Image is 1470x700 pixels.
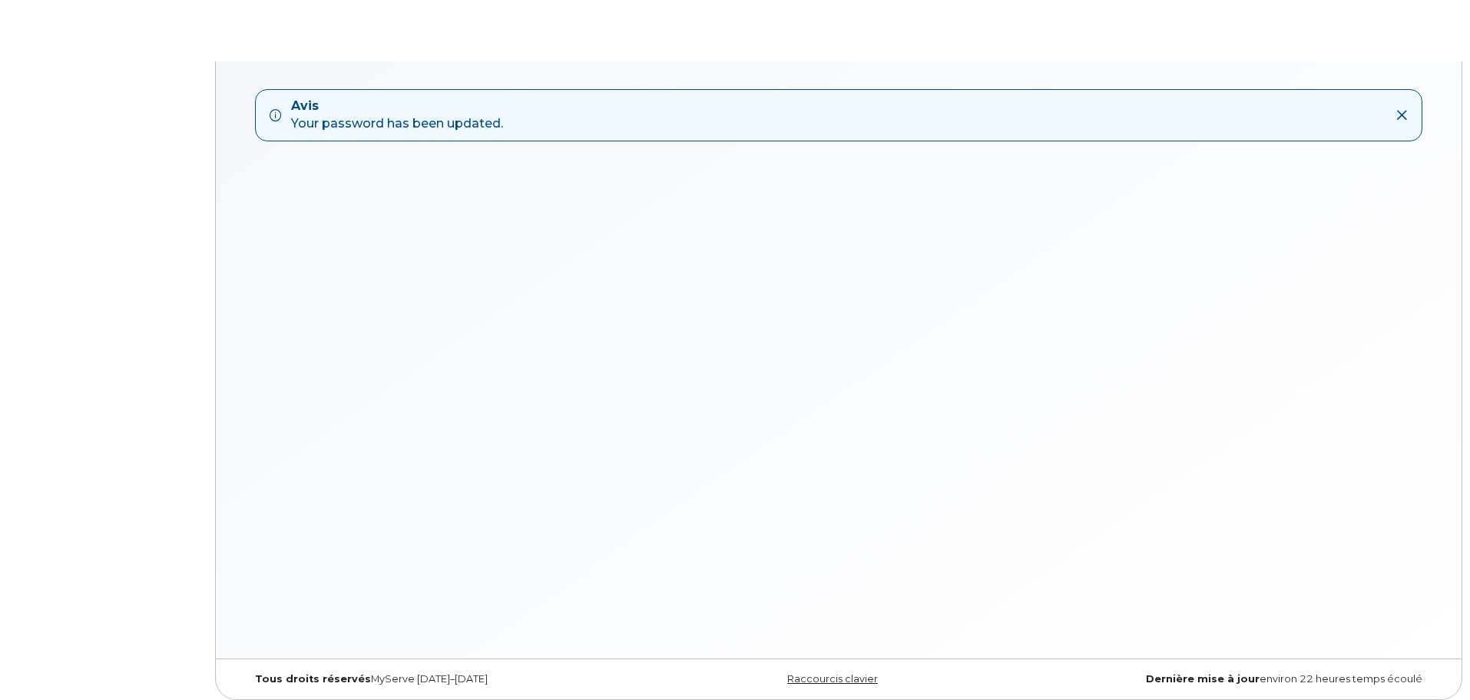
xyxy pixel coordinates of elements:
strong: Tous droits réservés [255,673,371,685]
a: Raccourcis clavier [787,673,878,685]
div: Your password has been updated. [291,98,503,133]
div: environ 22 heures temps écoulé [1037,673,1434,685]
strong: Dernière mise à jour [1146,673,1260,685]
div: MyServe [DATE]–[DATE] [243,673,641,685]
strong: Avis [291,98,503,115]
